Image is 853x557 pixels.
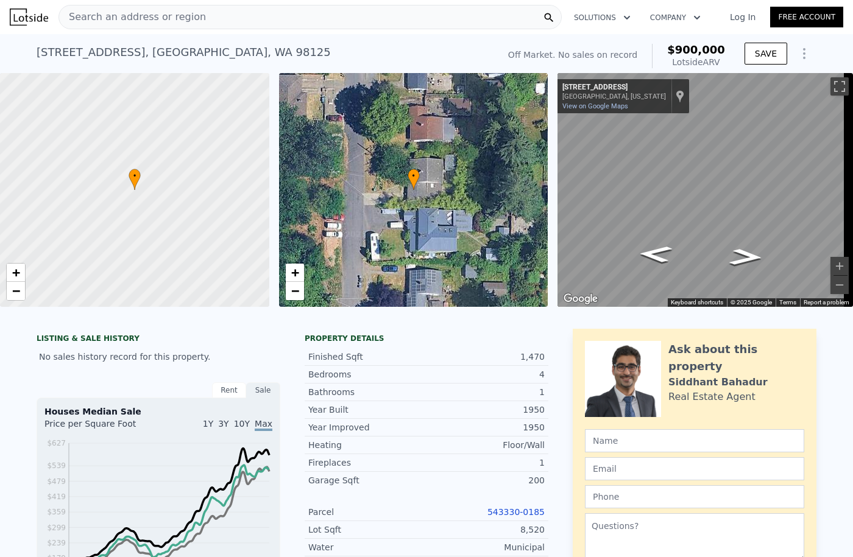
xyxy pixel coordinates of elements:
button: Solutions [564,7,640,29]
button: Company [640,7,710,29]
button: Zoom in [830,257,849,275]
button: Keyboard shortcuts [671,298,723,307]
tspan: $627 [47,439,66,447]
div: Lot Sqft [308,524,426,536]
span: − [12,283,20,298]
span: Max [255,419,272,431]
img: Google [561,291,601,307]
a: Show location on map [676,89,684,103]
span: 3Y [218,419,228,429]
tspan: $539 [47,461,66,470]
div: 1950 [426,421,545,433]
button: Zoom out [830,276,849,294]
div: [GEOGRAPHIC_DATA], [US_STATE] [562,93,666,100]
a: Open this area in Google Maps (opens a new window) [561,291,601,307]
button: SAVE [745,43,787,65]
div: Year Built [308,404,426,416]
div: [STREET_ADDRESS] , [GEOGRAPHIC_DATA] , WA 98125 [37,44,331,61]
a: Free Account [770,7,843,27]
span: 1Y [203,419,213,429]
div: Ask about this property [668,341,804,375]
tspan: $299 [47,524,66,532]
div: Floor/Wall [426,439,545,451]
span: • [129,170,141,181]
div: 1950 [426,404,545,416]
span: + [12,265,20,280]
div: Houses Median Sale [44,405,272,418]
div: 1,470 [426,351,545,363]
div: Bedrooms [308,368,426,380]
div: 8,520 [426,524,545,536]
span: Search an address or region [59,10,206,24]
div: Bathrooms [308,386,426,398]
div: Property details [305,334,548,343]
a: Zoom in [286,264,304,282]
div: Off Market. No sales on record [508,49,637,61]
div: Siddhant Bahadur [668,375,768,390]
span: © 2025 Google [731,299,772,306]
span: + [291,265,299,280]
div: Municipal [426,541,545,553]
button: Show Options [792,41,816,66]
div: 200 [426,474,545,486]
div: No sales history record for this property. [37,346,280,368]
div: Fireplaces [308,457,426,469]
div: Parcel [308,506,426,518]
a: View on Google Maps [562,102,628,110]
div: • [408,169,420,190]
tspan: $479 [47,477,66,486]
div: Year Improved [308,421,426,433]
div: Heating [308,439,426,451]
tspan: $419 [47,492,66,501]
div: Lotside ARV [667,56,725,68]
tspan: $359 [47,508,66,516]
div: Street View [557,73,853,307]
img: Lotside [10,9,48,26]
button: Toggle fullscreen view [830,77,849,96]
span: 10Y [234,419,250,429]
div: Garage Sqft [308,474,426,486]
a: 543330-0185 [487,507,545,517]
div: 4 [426,368,545,380]
div: Finished Sqft [308,351,426,363]
path: Go South, 12th Ave NE [715,245,777,270]
a: Zoom out [286,282,304,300]
input: Email [585,457,804,480]
div: [STREET_ADDRESS] [562,83,666,93]
a: Report a problem [804,299,849,306]
path: Go North, 12th Ave NE [625,242,687,267]
a: Log In [715,11,770,23]
div: 1 [426,386,545,398]
div: • [129,169,141,190]
tspan: $239 [47,539,66,547]
span: $900,000 [667,43,725,56]
div: Price per Square Foot [44,418,158,437]
span: • [408,170,420,181]
div: Real Estate Agent [668,390,756,404]
a: Terms (opens in new tab) [779,299,796,306]
div: Rent [212,382,246,398]
input: Name [585,429,804,452]
div: Sale [246,382,280,398]
a: Zoom in [7,264,25,282]
input: Phone [585,485,804,508]
a: Zoom out [7,282,25,300]
div: LISTING & SALE HISTORY [37,334,280,346]
span: − [291,283,299,298]
div: Water [308,541,426,553]
div: Map [557,73,853,307]
div: 1 [426,457,545,469]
